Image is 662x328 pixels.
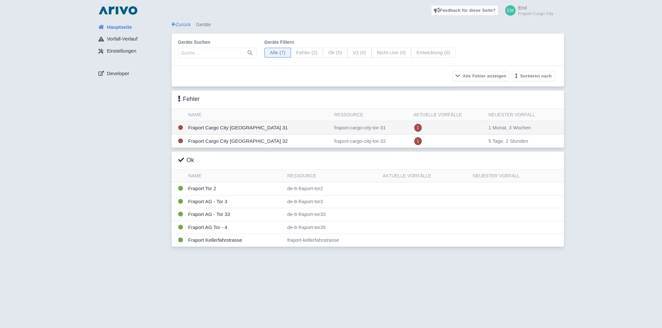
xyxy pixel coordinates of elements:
[93,67,172,80] a: Developer
[107,47,136,55] span: Einstellungen
[285,208,380,221] td: de-6-fraport-tor33
[178,39,257,46] label: Geräte suchen
[291,48,323,58] span: Fehler (2)
[470,170,564,182] th: Neuester Vorfall
[285,221,380,234] td: de-6-fraport-tor35
[285,170,380,182] th: Ressource
[107,24,132,31] span: Hauptseite
[411,109,486,121] th: Aktuelle Vorfälle
[486,109,564,121] th: Neuester Vorfall
[414,137,422,145] span: 1
[97,5,139,16] img: logo
[178,157,194,164] h3: Ok
[501,5,553,16] a: Erol Fraport Cargo City
[518,5,527,10] span: Erol
[264,48,291,58] span: Alle (7)
[512,71,555,81] button: Sortieren nach
[331,121,411,135] td: fraport-cargo-city-tor-31
[414,124,422,132] span: 1
[488,125,531,130] span: 1 Monat, 3 Wochen
[285,234,380,247] td: fraport-kellerfahrstrasse
[285,195,380,208] td: de-6-fraport-tor3
[186,195,285,208] td: Fraport AG - Tor 3
[285,182,380,195] td: de-6-fraport-tor2
[172,22,191,27] a: Zurück
[186,135,332,148] td: Fraport Cargo City [GEOGRAPHIC_DATA] 32
[178,48,257,58] input: Suche…
[518,11,553,16] small: Fraport Cargo City
[371,48,411,58] span: Nicht Live (0)
[178,96,200,103] h3: Fehler
[93,21,172,33] a: Hauptseite
[331,135,411,148] td: fraport-cargo-city-tor-32
[488,138,528,144] span: 5 Tage, 2 Stunden
[380,170,470,182] th: Aktuelle Vorfälle
[186,221,285,234] td: Fraport AG Tor - 4
[186,208,285,221] td: Fraport AG - Tor 33
[431,5,499,16] a: Feedback für diese Seite?
[186,182,285,195] td: Fraport Tor 2
[93,45,172,57] a: Einstellungen
[411,48,456,58] span: Entwicklung (0)
[331,109,411,121] th: Ressource
[107,35,137,43] span: Vorfall-Verlauf
[452,71,509,81] button: Alle Fehler anzeigen
[186,234,285,247] td: Fraport Kellerfahrstrasse
[107,70,129,77] span: Developer
[264,39,456,46] label: Geräte filtern
[186,170,285,182] th: Name
[347,48,372,58] span: V2 (0)
[93,33,172,45] a: Vorfall-Verlauf
[172,21,564,28] div: Geräte
[186,121,332,135] td: Fraport Cargo City [GEOGRAPHIC_DATA] 31
[186,109,332,121] th: Name
[323,48,348,58] span: Ok (5)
